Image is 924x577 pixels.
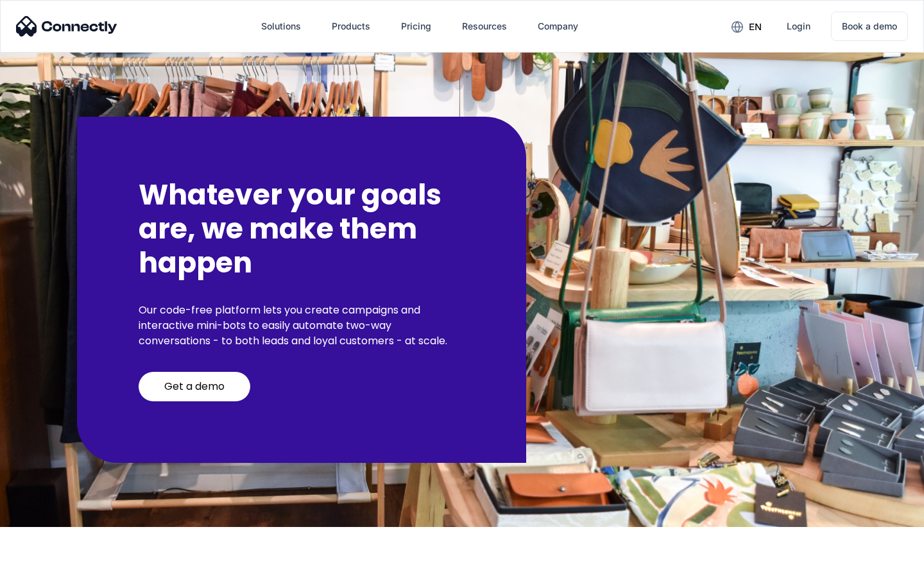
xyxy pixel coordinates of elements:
[452,11,517,42] div: Resources
[261,17,301,35] div: Solutions
[164,380,225,393] div: Get a demo
[831,12,908,41] a: Book a demo
[749,18,762,36] div: en
[139,178,465,280] h2: Whatever your goals are, we make them happen
[139,303,465,349] p: Our code-free platform lets you create campaigns and interactive mini-bots to easily automate two...
[16,16,117,37] img: Connectly Logo
[527,11,588,42] div: Company
[332,17,370,35] div: Products
[462,17,507,35] div: Resources
[538,17,578,35] div: Company
[776,11,821,42] a: Login
[26,555,77,573] ul: Language list
[401,17,431,35] div: Pricing
[787,17,810,35] div: Login
[13,555,77,573] aside: Language selected: English
[139,372,250,401] a: Get a demo
[251,11,311,42] div: Solutions
[721,17,771,36] div: en
[321,11,381,42] div: Products
[391,11,441,42] a: Pricing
